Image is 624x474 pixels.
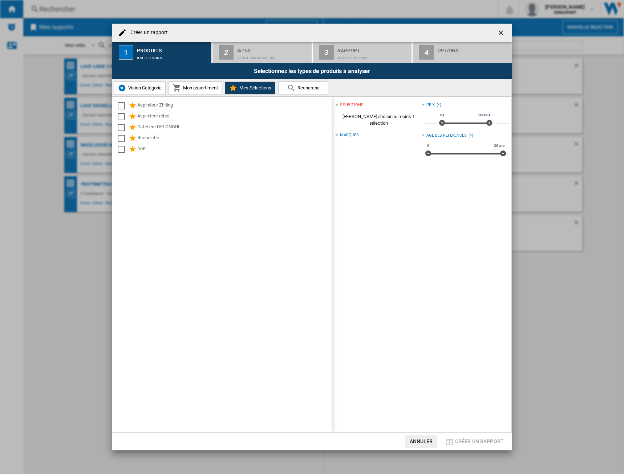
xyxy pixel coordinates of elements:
div: Matrice des prix [337,52,409,60]
div: Prix [426,102,435,108]
span: Mes Sélections [238,85,271,91]
div: 4 [419,45,434,60]
span: [PERSON_NAME] choisir au moins 1 sélection [335,110,421,130]
md-checkbox: Select [118,101,129,110]
md-checkbox: Select [118,145,129,154]
span: Vision Catégorie [126,85,162,91]
button: 1 Produits 0 sélections [112,42,212,63]
button: 2 Sites Profil par défaut (8) [212,42,312,63]
button: Recherche [278,81,328,95]
span: 30 ans [493,143,506,149]
span: 0 [426,143,430,149]
div: trott [137,145,331,154]
div: 1 [119,45,133,60]
button: Mes Sélections [225,81,275,95]
button: 3 Rapport Matrice des prix [313,42,413,63]
div: Aspirateur Zhiting [137,101,331,110]
span: 10000€ [477,112,492,118]
div: Aspirateur robot [137,112,331,121]
div: Recherche [137,134,331,143]
button: Annuler [405,435,437,448]
div: Profil par défaut (8) [237,52,309,60]
span: Mon assortiment [181,85,218,91]
button: Vision Catégorie [114,81,166,95]
div: Age des références [426,133,467,138]
div: Cafetière DELONGHI [137,123,331,132]
div: sélections [340,102,363,108]
div: Selectionnez les types de produits à analyser [112,63,512,79]
button: Mon assortiment [169,81,222,95]
div: Options [437,45,509,52]
div: Sites [237,45,309,52]
div: Produits [137,45,208,52]
md-checkbox: Select [118,123,129,132]
button: getI18NText('BUTTONS.CLOSE_DIALOG') [494,25,509,40]
md-checkbox: Select [118,112,129,121]
button: 4 Options [413,42,512,63]
span: Recherche [296,85,320,91]
div: 0 sélections [137,52,208,60]
img: wiser-icon-blue.png [118,84,126,92]
div: Rapport [337,45,409,52]
md-checkbox: Select [118,134,129,143]
div: 2 [219,45,234,60]
div: Marques [340,132,358,138]
span: 0€ [439,112,446,118]
span: Créer un rapport [455,438,504,444]
button: Créer un rapport [443,435,506,448]
div: 3 [319,45,334,60]
ng-md-icon: getI18NText('BUTTONS.CLOSE_DIALOG') [497,29,506,38]
h4: Créer un rapport [127,29,168,36]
